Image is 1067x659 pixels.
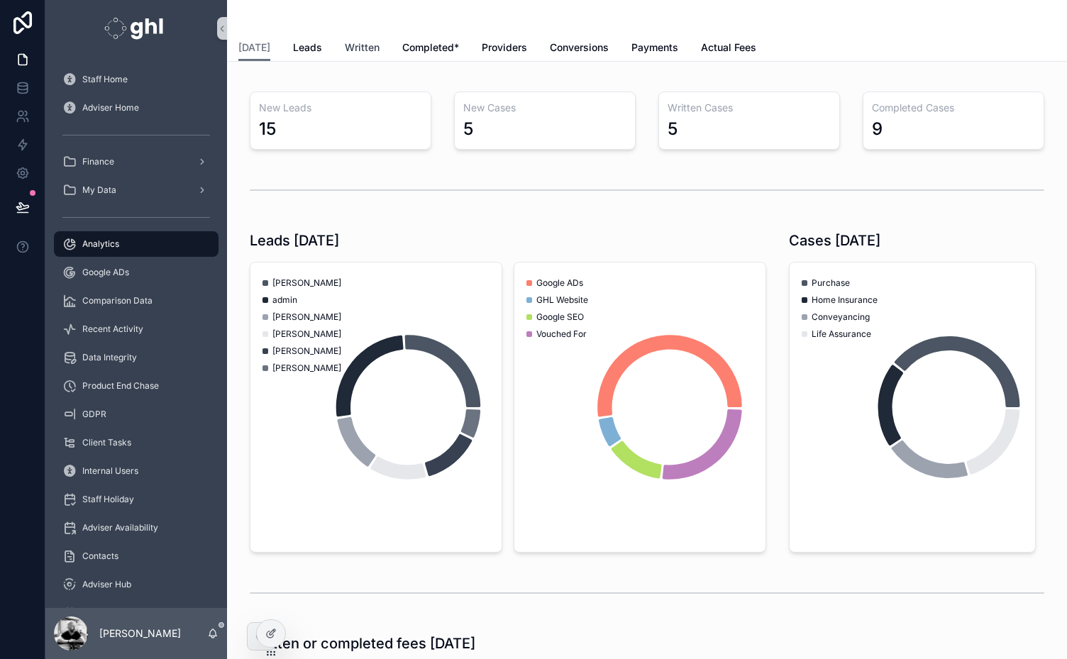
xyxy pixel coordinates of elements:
span: GHL Website [536,294,588,306]
span: Google ADs [536,277,583,289]
a: Adviser Hub [54,572,219,597]
a: Completed* [402,35,459,63]
h3: New Cases [463,101,626,115]
a: Leads [293,35,322,63]
a: Adviser Availability [54,515,219,541]
div: 15 [259,118,276,140]
a: Payments [631,35,678,63]
span: Actual Fees [701,40,756,55]
span: Vouched For [536,328,587,340]
span: [PERSON_NAME] [272,311,341,323]
a: GDPR [54,402,219,427]
span: Comparison Data [82,295,153,306]
span: Finance [82,156,114,167]
a: Providers [482,35,527,63]
span: Internal Users [82,465,138,477]
div: 5 [463,118,473,140]
h1: Leads [DATE] [250,231,339,250]
a: [DATE] [238,35,270,62]
span: [DATE] [238,40,270,55]
span: Completed* [402,40,459,55]
span: Meet The Team [82,607,145,619]
span: [PERSON_NAME] [272,277,341,289]
span: [PERSON_NAME] [272,345,341,357]
span: Payments [631,40,678,55]
h3: New Leads [259,101,422,115]
div: 9 [872,118,883,140]
span: Adviser Hub [82,579,131,590]
a: Actual Fees [701,35,756,63]
a: Analytics [54,231,219,257]
a: Recent Activity [54,316,219,342]
div: chart [259,271,493,543]
span: [PERSON_NAME] [272,362,341,374]
span: Recent Activity [82,323,143,335]
h3: Completed Cases [872,101,1035,115]
a: Client Tasks [54,430,219,455]
span: Client Tasks [82,437,131,448]
span: Google SEO [536,311,584,323]
span: Life Assurance [812,328,871,340]
span: Staff Home [82,74,128,85]
a: Comparison Data [54,288,219,314]
span: GDPR [82,409,106,420]
a: Finance [54,149,219,175]
span: Google ADs [82,267,129,278]
span: Conversions [550,40,609,55]
div: scrollable content [45,57,227,608]
h1: Cases [DATE] [789,231,880,250]
a: Meet The Team [54,600,219,626]
span: Written [345,40,380,55]
span: My Data [82,184,116,196]
a: Adviser Home [54,95,219,121]
span: [PERSON_NAME] [272,328,341,340]
a: My Data [54,177,219,203]
img: App logo [104,17,167,40]
span: Analytics [82,238,119,250]
a: Staff Holiday [54,487,219,512]
span: Purchase [812,277,850,289]
div: 5 [668,118,678,140]
a: Contacts [54,543,219,569]
a: Internal Users [54,458,219,484]
span: Data Integrity [82,352,137,363]
span: Leads [293,40,322,55]
span: Providers [482,40,527,55]
a: Data Integrity [54,345,219,370]
a: Written [345,35,380,63]
h3: Written Cases [668,101,831,115]
p: [PERSON_NAME] [99,626,181,641]
h1: Written or completed fees [DATE] [250,633,475,653]
a: Conversions [550,35,609,63]
span: Product End Chase [82,380,159,392]
div: chart [798,271,1027,543]
div: chart [523,271,757,543]
a: Staff Home [54,67,219,92]
a: Google ADs [54,260,219,285]
span: Home Insurance [812,294,878,306]
span: Adviser Availability [82,522,158,533]
span: Adviser Home [82,102,139,113]
a: Product End Chase [54,373,219,399]
span: Staff Holiday [82,494,134,505]
span: Conveyancing [812,311,870,323]
span: Contacts [82,550,118,562]
span: admin [272,294,297,306]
